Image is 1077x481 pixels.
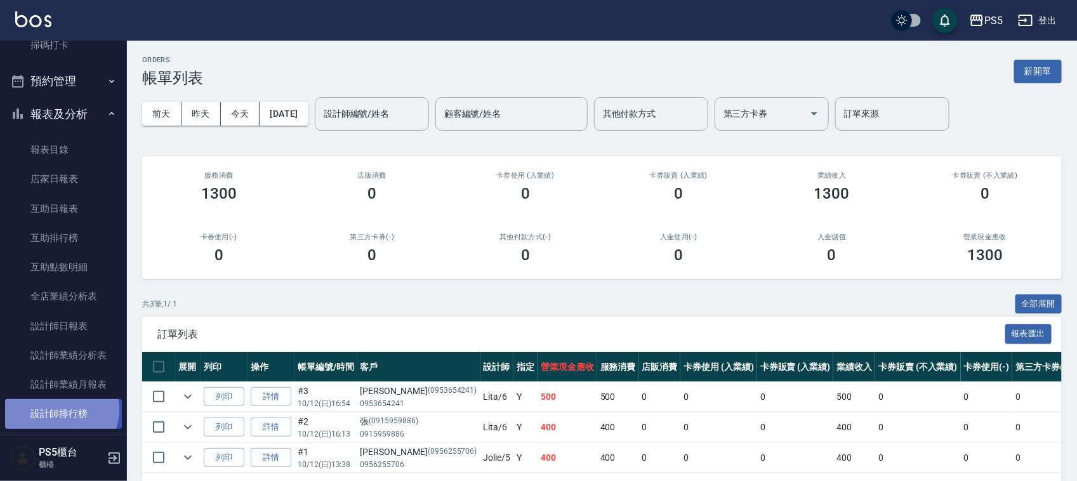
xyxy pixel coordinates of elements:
button: 新開單 [1014,60,1062,83]
td: 400 [538,412,597,442]
td: 0 [639,443,681,473]
a: 掃碼打卡 [5,30,122,60]
th: 設計師 [480,352,514,382]
td: 0 [757,443,834,473]
td: 500 [597,382,639,412]
p: 櫃檯 [39,459,103,470]
a: 店家日報表 [5,164,122,194]
div: [PERSON_NAME] [360,445,477,459]
td: 0 [875,382,960,412]
a: 新開單 [1014,65,1062,77]
button: 昨天 [182,102,221,126]
div: PS5 [984,13,1003,29]
td: 400 [538,443,597,473]
h2: 入金儲值 [770,233,894,241]
h2: 卡券使用(-) [157,233,281,241]
div: [PERSON_NAME] [360,385,477,398]
button: 列印 [204,387,244,407]
td: 0 [680,412,757,442]
h3: 0 [828,246,836,264]
td: 0 [961,382,1013,412]
h2: 卡券販賣 (不入業績) [924,171,1047,180]
img: Person [10,445,36,471]
h2: 店販消費 [311,171,434,180]
a: 設計師日報表 [5,312,122,341]
h5: PS5櫃台 [39,446,103,459]
td: #2 [294,412,357,442]
a: 全店業績分析表 [5,282,122,311]
td: 400 [833,412,875,442]
button: expand row [178,418,197,437]
div: 張 [360,415,477,428]
h2: 其他付款方式(-) [464,233,587,241]
h3: 0 [367,185,376,202]
th: 店販消費 [639,352,681,382]
button: Open [804,103,824,124]
button: 前天 [142,102,182,126]
th: 指定 [513,352,538,382]
td: Y [513,412,538,442]
td: 400 [597,412,639,442]
button: 報表及分析 [5,98,122,131]
td: 0 [961,443,1013,473]
p: (0915959886) [369,415,419,428]
h3: 1300 [814,185,850,202]
td: 0 [680,443,757,473]
button: PS5 [964,8,1008,34]
td: #1 [294,443,357,473]
a: 設計師業績分析表 [5,341,122,370]
h2: ORDERS [142,56,203,64]
span: 訂單列表 [157,328,1005,341]
a: 設計師排行榜 [5,399,122,428]
h3: 0 [367,246,376,264]
td: 0 [639,412,681,442]
h3: 1300 [967,246,1003,264]
h2: 卡券使用 (入業績) [464,171,587,180]
th: 服務消費 [597,352,639,382]
h3: 0 [521,246,530,264]
p: 10/12 (日) 16:54 [298,398,354,409]
td: 0 [639,382,681,412]
button: 今天 [221,102,260,126]
td: 0 [757,412,834,442]
button: save [932,8,958,33]
p: 10/12 (日) 13:38 [298,459,354,470]
th: 卡券使用 (入業績) [680,352,757,382]
td: 0 [757,382,834,412]
h3: 帳單列表 [142,69,203,87]
button: 報表匯出 [1005,324,1052,344]
h2: 卡券販賣 (入業績) [618,171,741,180]
th: 客戶 [357,352,480,382]
td: #3 [294,382,357,412]
button: 列印 [204,448,244,468]
h2: 第三方卡券(-) [311,233,434,241]
td: 0 [1012,412,1073,442]
td: Lita /6 [480,412,514,442]
th: 業績收入 [833,352,875,382]
h2: 營業現金應收 [924,233,1047,241]
td: 0 [1012,443,1073,473]
button: 預約管理 [5,65,122,98]
th: 帳單編號/時間 [294,352,357,382]
h2: 業績收入 [770,171,894,180]
button: 列印 [204,418,244,437]
td: Y [513,443,538,473]
th: 營業現金應收 [538,352,597,382]
th: 展開 [175,352,201,382]
td: 0 [1012,382,1073,412]
button: [DATE] [260,102,308,126]
p: 0953654241 [360,398,477,409]
button: expand row [178,387,197,406]
p: (0953654241) [428,385,477,398]
a: 報表匯出 [1005,327,1052,339]
p: (0956255706) [428,445,477,459]
th: 卡券販賣 (入業績) [757,352,834,382]
td: 400 [833,443,875,473]
td: 400 [597,443,639,473]
a: 互助排行榜 [5,223,122,253]
p: 0915959886 [360,428,477,440]
td: 500 [538,382,597,412]
a: 報表目錄 [5,135,122,164]
h3: 0 [215,246,223,264]
th: 卡券販賣 (不入業績) [875,352,960,382]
